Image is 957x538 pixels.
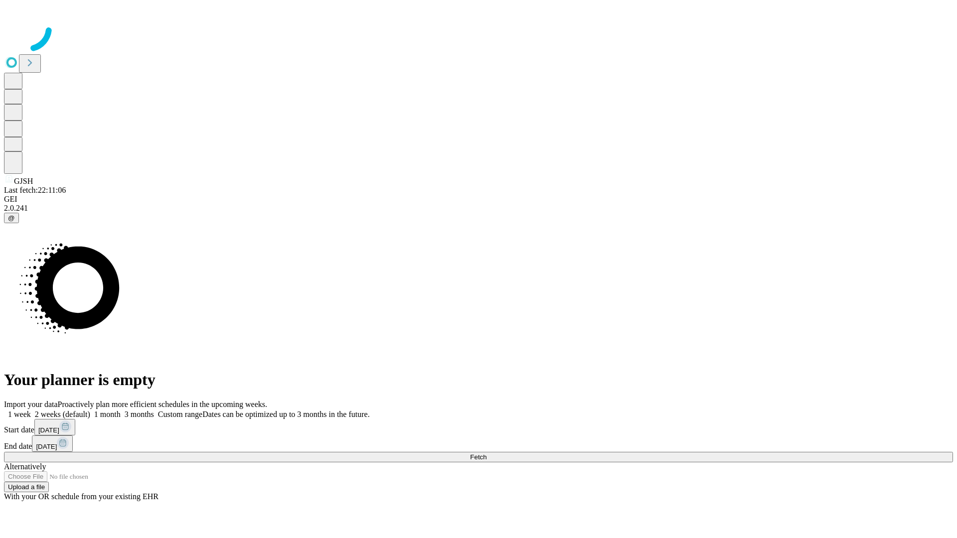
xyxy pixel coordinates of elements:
[4,400,58,408] span: Import your data
[125,410,154,418] span: 3 months
[4,371,953,389] h1: Your planner is empty
[36,443,57,450] span: [DATE]
[4,186,66,194] span: Last fetch: 22:11:06
[158,410,202,418] span: Custom range
[4,452,953,462] button: Fetch
[4,204,953,213] div: 2.0.241
[8,214,15,222] span: @
[8,410,31,418] span: 1 week
[4,213,19,223] button: @
[4,492,159,501] span: With your OR schedule from your existing EHR
[38,426,59,434] span: [DATE]
[4,462,46,471] span: Alternatively
[4,482,49,492] button: Upload a file
[58,400,267,408] span: Proactively plan more efficient schedules in the upcoming weeks.
[94,410,121,418] span: 1 month
[32,435,73,452] button: [DATE]
[4,419,953,435] div: Start date
[14,177,33,185] span: GJSH
[202,410,369,418] span: Dates can be optimized up to 3 months in the future.
[4,195,953,204] div: GEI
[34,419,75,435] button: [DATE]
[4,435,953,452] div: End date
[470,453,486,461] span: Fetch
[35,410,90,418] span: 2 weeks (default)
